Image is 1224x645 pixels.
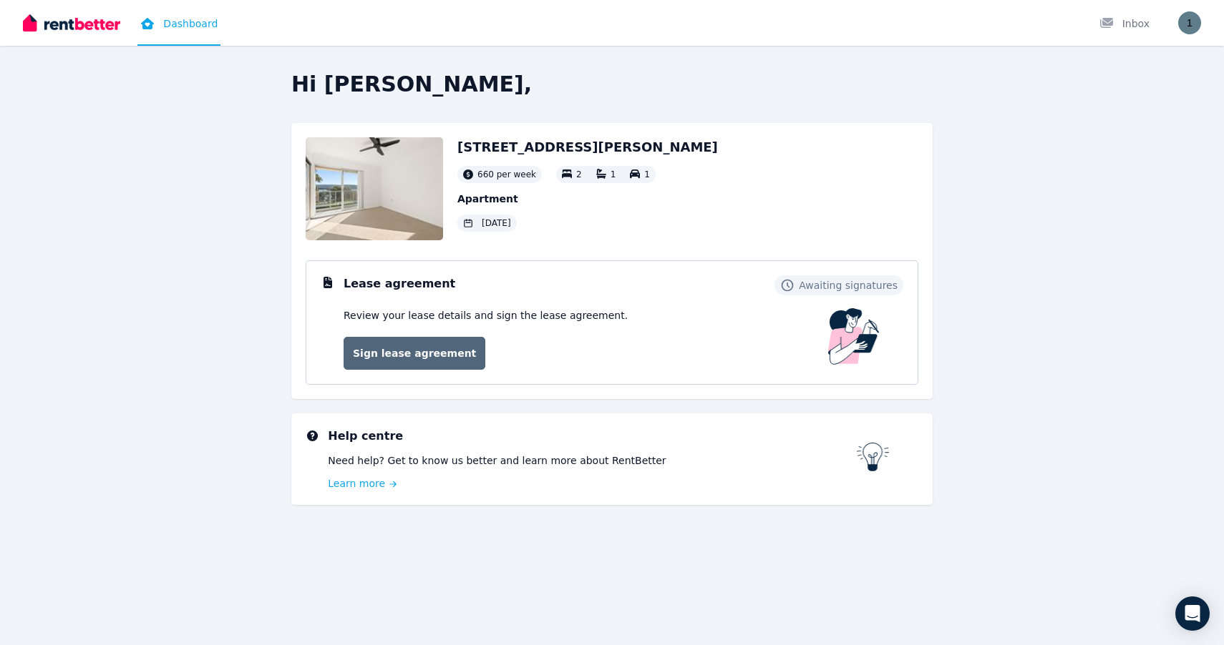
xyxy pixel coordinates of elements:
[457,137,718,157] h2: [STREET_ADDRESS][PERSON_NAME]
[344,308,628,322] p: Review your lease details and sign the lease agreement.
[799,278,898,292] span: Awaiting signatures
[1178,11,1201,34] img: Samuel Raymond Edwards
[576,169,582,179] span: 2
[857,443,890,471] img: RentBetter help centre
[328,453,857,468] p: Need help? Get to know us better and learn more about RentBetter
[482,217,511,229] span: [DATE]
[1099,16,1150,31] div: Inbox
[457,192,718,206] p: Apartment
[828,308,880,365] img: Lease Agreement
[477,169,536,180] span: 660 per week
[1175,596,1210,631] div: Open Intercom Messenger
[291,72,933,97] h2: Hi [PERSON_NAME],
[306,137,443,240] img: Property Url
[328,476,857,491] a: Learn more
[344,337,485,370] a: Sign lease agreement
[644,169,650,179] span: 1
[611,169,616,179] span: 1
[344,275,455,292] h3: Lease agreement
[328,428,857,445] h3: Help centre
[23,12,120,34] img: RentBetter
